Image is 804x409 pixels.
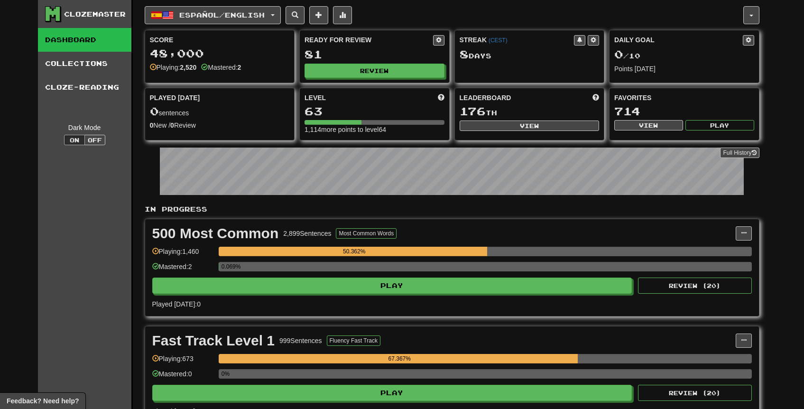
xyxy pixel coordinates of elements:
button: View [614,120,683,130]
span: / 10 [614,52,640,60]
div: 999 Sentences [279,336,322,345]
div: Clozemaster [64,9,126,19]
a: Collections [38,52,131,75]
span: 0 [150,104,159,118]
span: Played [DATE]: 0 [152,300,201,308]
div: 63 [305,105,444,117]
div: Playing: 1,460 [152,247,214,262]
button: Most Common Words [336,228,397,239]
button: Add sentence to collection [309,6,328,24]
button: View [460,121,600,131]
div: New / Review [150,121,290,130]
button: Review (20) [638,278,752,294]
div: th [460,105,600,118]
div: 2,899 Sentences [283,229,331,238]
div: 81 [305,48,444,60]
div: Playing: 673 [152,354,214,370]
div: 50.362% [222,247,487,256]
span: Español / English [179,11,265,19]
div: Fast Track Level 1 [152,334,275,348]
div: Mastered: 2 [152,262,214,278]
div: 500 Most Common [152,226,279,241]
div: Favorites [614,93,754,102]
a: Full History [720,148,759,158]
span: This week in points, UTC [592,93,599,102]
div: Ready for Review [305,35,433,45]
div: Daily Goal [614,35,743,46]
strong: 0 [170,121,174,129]
button: Español/English [145,6,281,24]
span: Open feedback widget [7,396,79,406]
p: In Progress [145,204,759,214]
button: Off [84,135,105,145]
button: On [64,135,85,145]
div: Playing: [150,63,197,72]
div: Day s [460,48,600,61]
div: 67.367% [222,354,578,363]
div: Score [150,35,290,45]
span: Score more points to level up [438,93,444,102]
div: Mastered: 0 [152,369,214,385]
div: Streak [460,35,574,45]
span: 0 [614,47,623,61]
div: Mastered: [201,63,241,72]
strong: 2,520 [180,64,196,71]
button: Search sentences [286,6,305,24]
button: Review (20) [638,385,752,401]
div: 1,114 more points to level 64 [305,125,444,134]
button: Play [685,120,754,130]
span: Level [305,93,326,102]
a: Dashboard [38,28,131,52]
div: Dark Mode [45,123,124,132]
a: Cloze-Reading [38,75,131,99]
button: Fluency Fast Track [327,335,380,346]
strong: 2 [238,64,241,71]
a: (CEST) [489,37,508,44]
strong: 0 [150,121,154,129]
span: 8 [460,47,469,61]
div: Points [DATE] [614,64,754,74]
div: 48,000 [150,47,290,59]
button: More stats [333,6,352,24]
button: Review [305,64,444,78]
button: Play [152,278,632,294]
button: Play [152,385,632,401]
div: 714 [614,105,754,117]
span: Played [DATE] [150,93,200,102]
span: Leaderboard [460,93,511,102]
span: 176 [460,104,486,118]
div: sentences [150,105,290,118]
